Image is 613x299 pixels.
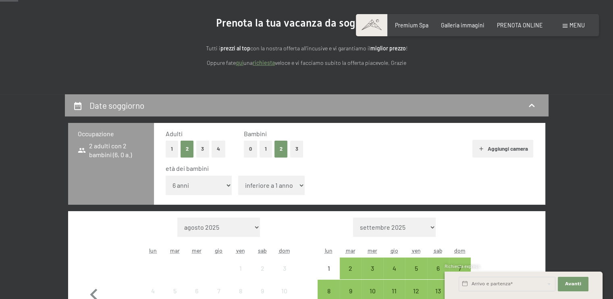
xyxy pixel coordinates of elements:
h2: Date soggiorno [89,100,144,110]
div: arrivo/check-in possibile [362,257,383,279]
div: arrivo/check-in possibile [405,257,427,279]
abbr: lunedì [149,247,157,254]
div: 3 [274,265,294,285]
div: 1 [318,265,339,285]
div: arrivo/check-in non effettuabile [230,257,251,279]
div: Sat Aug 02 2025 [251,257,273,279]
div: 3 [362,265,382,285]
div: Mon Sep 01 2025 [318,257,339,279]
h3: Occupazione [78,129,144,138]
a: Premium Spa [395,22,428,29]
abbr: sabato [258,247,267,254]
button: 1 [260,141,272,157]
button: Avanti [558,277,588,291]
abbr: venerdì [236,247,245,254]
span: Richiesta express [445,264,480,269]
p: Tutti i con la nostra offerta all'incusive e vi garantiamo il ! [129,44,484,53]
div: 2 [252,265,272,285]
abbr: giovedì [391,247,398,254]
button: 2 [181,141,194,157]
div: 5 [406,265,426,285]
div: arrivo/check-in possibile [383,257,405,279]
abbr: mercoledì [368,247,377,254]
button: 1 [166,141,178,157]
a: Galleria immagini [441,22,484,29]
button: 3 [196,141,210,157]
button: 0 [244,141,257,157]
span: Bambini [244,130,267,137]
div: Fri Sep 05 2025 [405,257,427,279]
div: arrivo/check-in possibile [340,257,362,279]
abbr: venerdì [412,247,421,254]
span: Adulti [166,130,183,137]
div: 4 [384,265,404,285]
abbr: domenica [454,247,465,254]
a: PRENOTA ONLINE [497,22,543,29]
a: richiesta [253,59,275,66]
abbr: mercoledì [192,247,202,254]
div: 6 [428,265,448,285]
button: 3 [290,141,303,157]
div: Wed Sep 03 2025 [362,257,383,279]
div: arrivo/check-in possibile [427,257,449,279]
abbr: martedì [346,247,355,254]
button: 2 [274,141,288,157]
button: 4 [212,141,225,157]
strong: miglior prezzo [370,45,406,52]
abbr: domenica [279,247,290,254]
div: arrivo/check-in possibile [449,257,471,279]
div: 1 [231,265,251,285]
span: Prenota la tua vacanza da sogno online [216,17,397,29]
abbr: giovedì [215,247,222,254]
div: Fri Aug 01 2025 [230,257,251,279]
div: Sun Aug 03 2025 [273,257,295,279]
div: arrivo/check-in non effettuabile [251,257,273,279]
span: 2 adulti con 2 bambini (6, 0 a.) [78,141,144,160]
abbr: sabato [434,247,443,254]
span: Avanti [565,281,581,287]
abbr: lunedì [325,247,332,254]
span: Menu [569,22,585,29]
div: età dei bambini [166,164,527,173]
strong: prezzi al top [220,45,250,52]
div: Thu Sep 04 2025 [383,257,405,279]
div: 2 [341,265,361,285]
div: Sat Sep 06 2025 [427,257,449,279]
a: quì [236,59,243,66]
div: Tue Sep 02 2025 [340,257,362,279]
abbr: martedì [170,247,180,254]
div: arrivo/check-in non effettuabile [273,257,295,279]
div: Sun Sep 07 2025 [449,257,471,279]
button: Aggiungi camera [472,140,533,158]
p: Oppure fate una veloce e vi facciamo subito la offerta piacevole. Grazie [129,58,484,68]
div: arrivo/check-in non effettuabile [318,257,339,279]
